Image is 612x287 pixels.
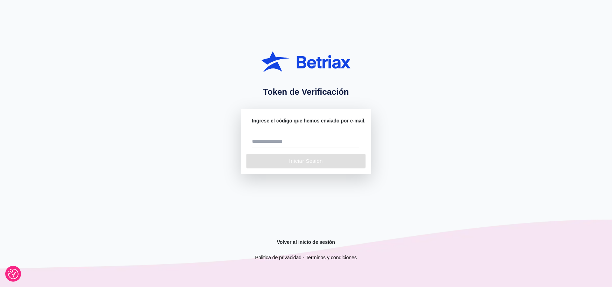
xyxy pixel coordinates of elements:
p: Politica de privacidad - Terminos y condiciones [255,254,357,261]
img: Revisit consent button [8,269,19,279]
h1: Token de Verificación [263,86,349,98]
label: Ingrese el código que hemos enviado por e-mail. [252,117,366,124]
a: Volver al inicio de sesión [277,239,335,246]
button: Preferencias de consentimiento [8,269,19,279]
